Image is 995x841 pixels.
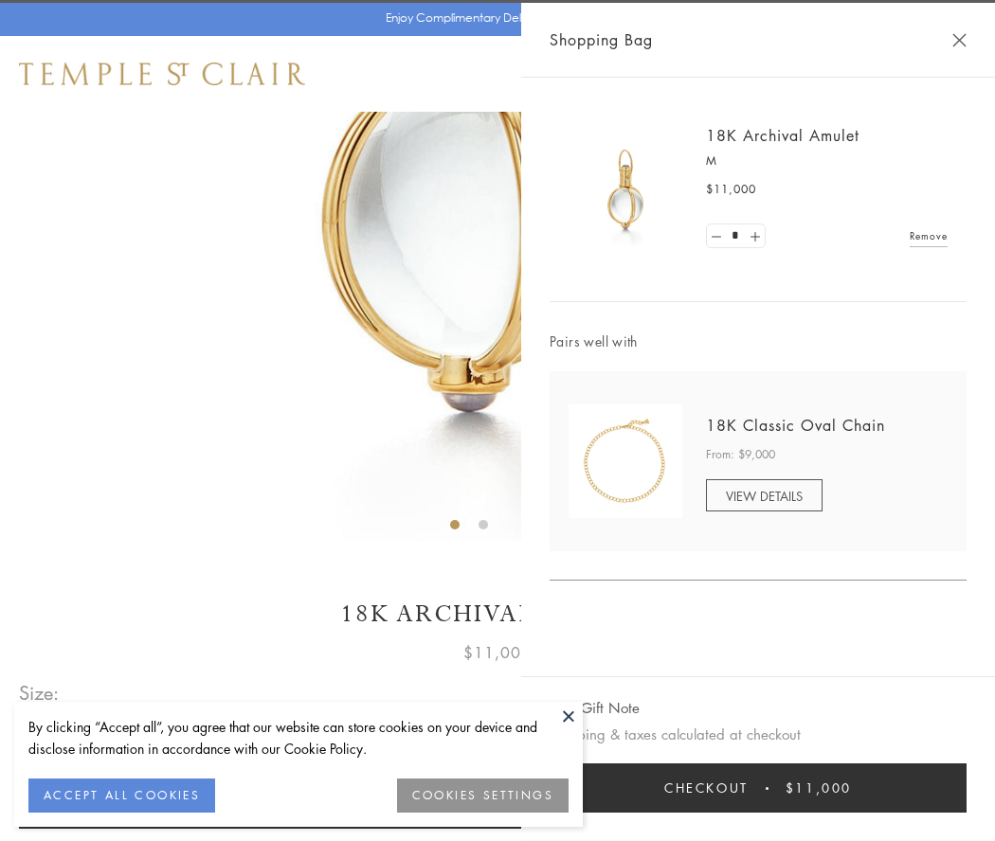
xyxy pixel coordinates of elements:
[463,640,532,665] span: $11,000
[550,27,653,52] span: Shopping Bag
[550,723,967,746] p: Shipping & taxes calculated at checkout
[19,677,61,708] span: Size:
[786,778,852,798] span: $11,000
[550,331,967,352] span: Pairs well with
[569,404,682,518] img: N88865-OV18
[397,778,569,813] button: COOKIES SETTINGS
[706,479,823,511] a: VIEW DETAILS
[707,224,726,248] a: Set quantity to 0
[706,152,948,170] p: M
[952,33,967,47] button: Close Shopping Bag
[726,487,803,505] span: VIEW DETAILS
[706,415,885,436] a: 18K Classic Oval Chain
[745,224,764,248] a: Set quantity to 2
[550,696,640,720] button: Add Gift Note
[910,225,948,246] a: Remove
[706,125,859,146] a: 18K Archival Amulet
[706,180,756,199] span: $11,000
[19,598,976,631] h1: 18K Archival Amulet
[28,778,215,813] button: ACCEPT ALL COOKIES
[569,133,682,246] img: 18K Archival Amulet
[386,9,601,27] p: Enjoy Complimentary Delivery & Returns
[706,445,775,464] span: From: $9,000
[664,778,749,798] span: Checkout
[550,763,967,813] button: Checkout $11,000
[28,716,569,760] div: By clicking “Accept all”, you agree that our website can store cookies on your device and disclos...
[19,63,305,85] img: Temple St. Clair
